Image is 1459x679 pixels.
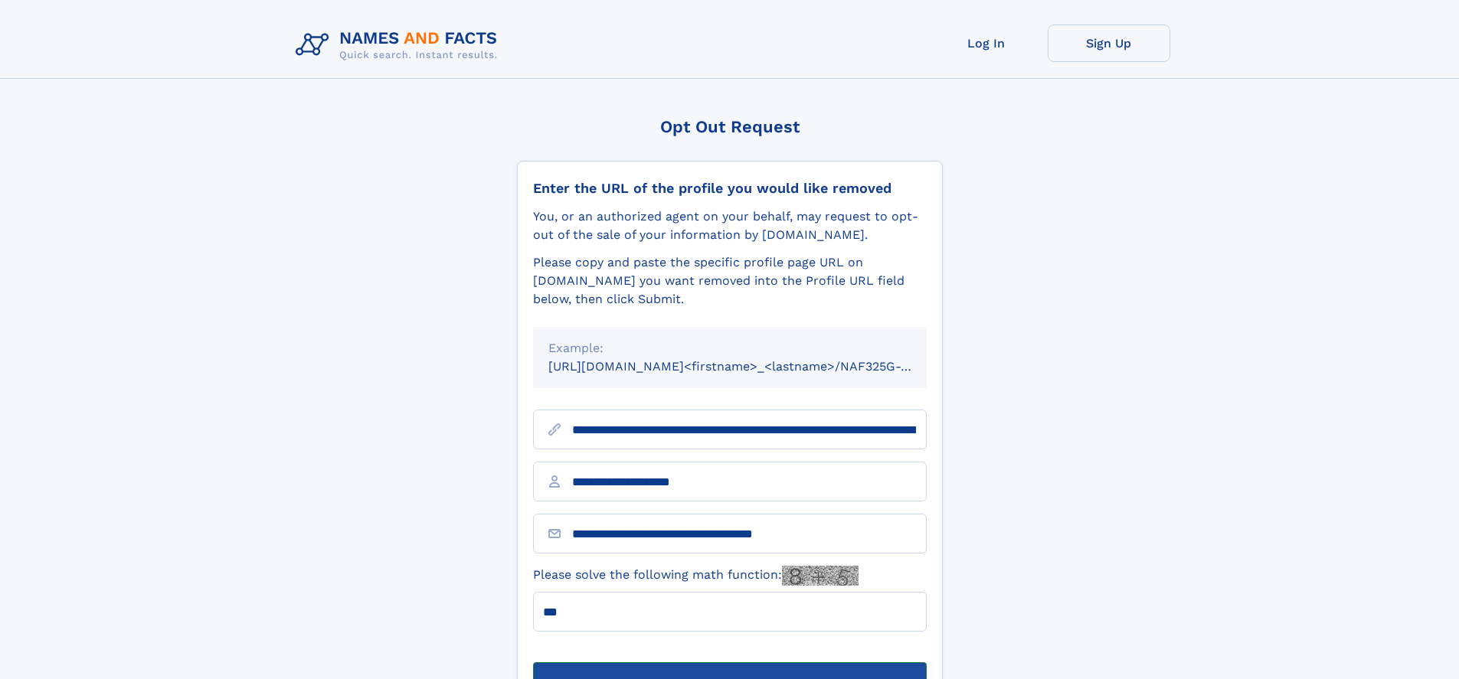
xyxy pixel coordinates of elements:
[533,180,927,197] div: Enter the URL of the profile you would like removed
[517,117,943,136] div: Opt Out Request
[548,339,911,357] div: Example:
[548,359,956,374] small: [URL][DOMAIN_NAME]<firstname>_<lastname>/NAF325G-xxxxxxxx
[290,24,510,66] img: Logo Names and Facts
[533,207,927,244] div: You, or an authorized agent on your behalf, may request to opt-out of the sale of your informatio...
[1048,24,1170,62] a: Sign Up
[925,24,1048,62] a: Log In
[533,253,927,308] div: Please copy and paste the specific profile page URL on [DOMAIN_NAME] you want removed into the Pr...
[533,566,859,586] label: Please solve the following math function:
